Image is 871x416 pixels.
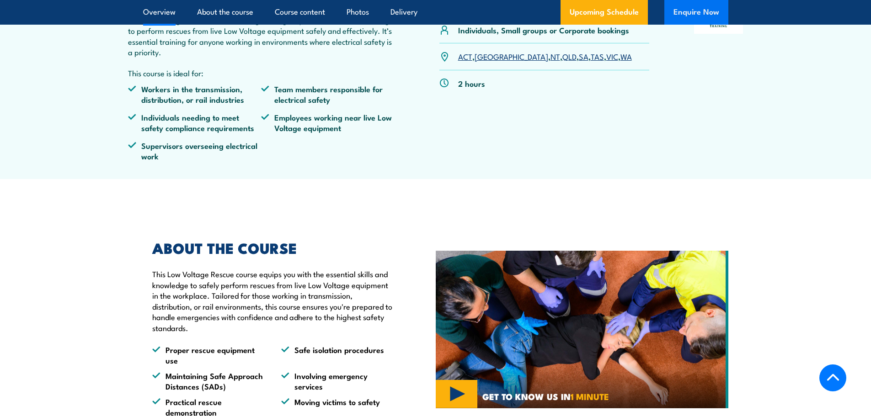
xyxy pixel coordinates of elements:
li: Supervisors overseeing electrical work [128,140,262,162]
p: , , , , , , , [458,51,632,62]
p: This Low Voltage Rescue course is designed to give you the skills and knowledge to perform rescue... [128,15,395,58]
a: NT [550,51,560,62]
li: Individuals needing to meet safety compliance requirements [128,112,262,133]
h2: ABOUT THE COURSE [152,241,394,254]
li: Proper rescue equipment use [152,344,265,366]
li: Employees working near live Low Voltage equipment [261,112,395,133]
li: Workers in the transmission, distribution, or rail industries [128,84,262,105]
a: VIC [606,51,618,62]
span: GET TO KNOW US IN [482,392,609,400]
a: WA [620,51,632,62]
li: Team members responsible for electrical safety [261,84,395,105]
a: ACT [458,51,472,62]
a: SA [579,51,588,62]
li: Involving emergency services [281,370,394,392]
a: TAS [591,51,604,62]
a: [GEOGRAPHIC_DATA] [475,51,548,62]
strong: 1 MINUTE [571,390,609,403]
img: Website Video Tile (1) [436,251,728,409]
p: This course is ideal for: [128,68,395,78]
a: QLD [562,51,577,62]
p: This Low Voltage Rescue course equips you with the essential skills and knowledge to safely perfo... [152,269,394,332]
p: Individuals, Small groups or Corporate bookings [458,25,629,35]
li: Safe isolation procedures [281,344,394,366]
p: 2 hours [458,78,485,89]
li: Maintaining Safe Approach Distances (SADs) [152,370,265,392]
